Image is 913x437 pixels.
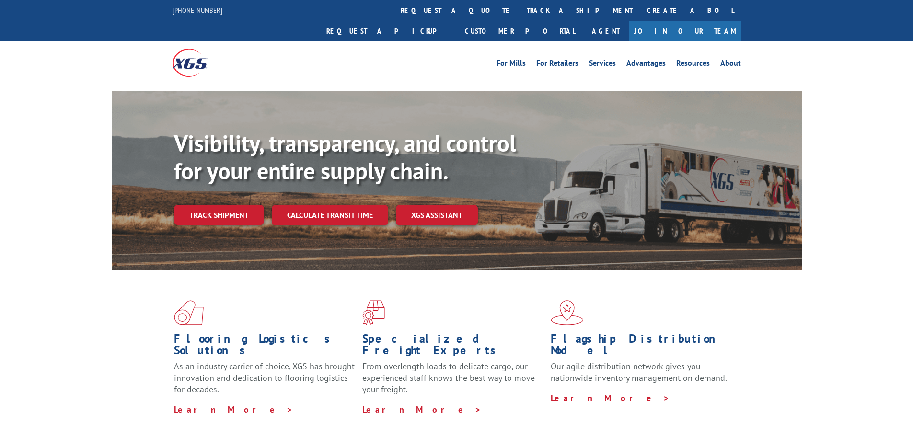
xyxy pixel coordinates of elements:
a: Agent [582,21,629,41]
h1: Flooring Logistics Solutions [174,333,355,361]
b: Visibility, transparency, and control for your entire supply chain. [174,128,516,186]
h1: Specialized Freight Experts [362,333,543,361]
a: Advantages [626,59,666,70]
img: xgs-icon-total-supply-chain-intelligence-red [174,300,204,325]
a: Resources [676,59,710,70]
a: Customer Portal [458,21,582,41]
span: Our agile distribution network gives you nationwide inventory management on demand. [551,361,727,383]
a: Learn More > [551,392,670,403]
a: For Retailers [536,59,578,70]
p: From overlength loads to delicate cargo, our experienced staff knows the best way to move your fr... [362,361,543,403]
span: As an industry carrier of choice, XGS has brought innovation and dedication to flooring logistics... [174,361,355,395]
img: xgs-icon-focused-on-flooring-red [362,300,385,325]
a: Calculate transit time [272,205,388,225]
a: Track shipment [174,205,264,225]
a: For Mills [497,59,526,70]
a: Services [589,59,616,70]
h1: Flagship Distribution Model [551,333,732,361]
a: Learn More > [362,404,482,415]
a: [PHONE_NUMBER] [173,5,222,15]
a: About [720,59,741,70]
a: Request a pickup [319,21,458,41]
a: Join Our Team [629,21,741,41]
a: XGS ASSISTANT [396,205,478,225]
img: xgs-icon-flagship-distribution-model-red [551,300,584,325]
a: Learn More > [174,404,293,415]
